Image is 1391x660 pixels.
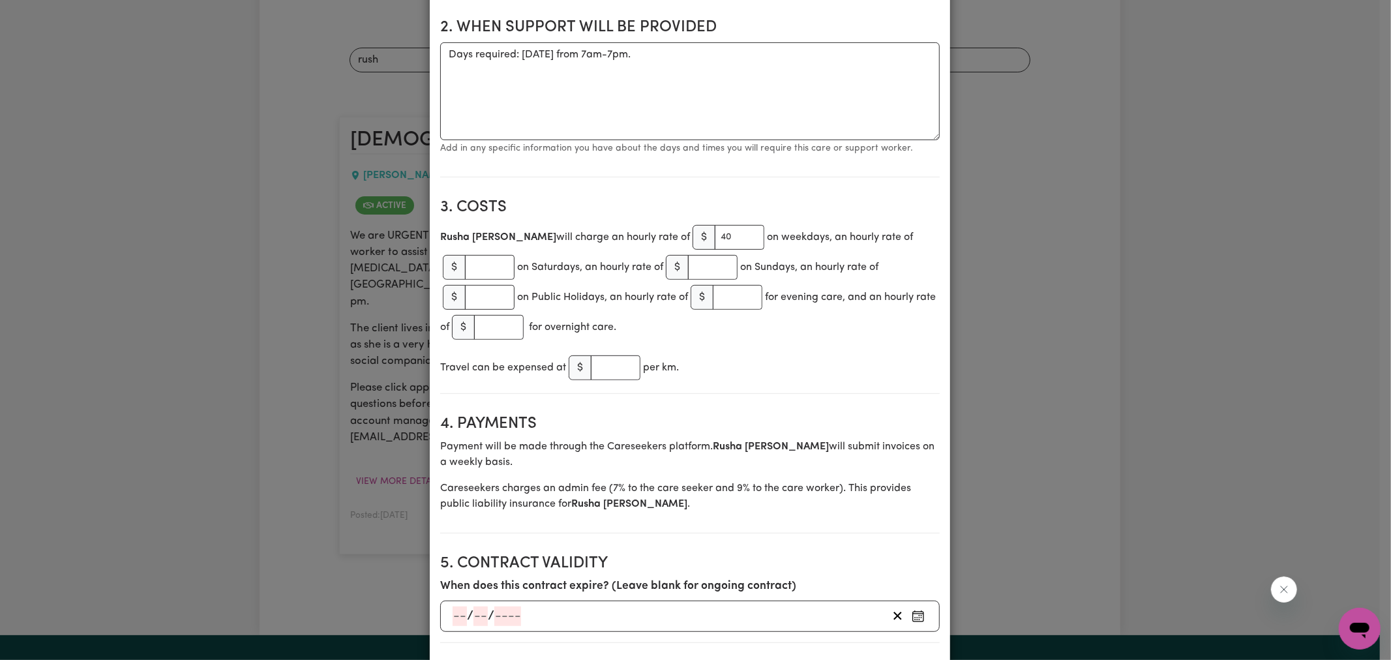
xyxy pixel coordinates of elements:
button: Enter an expiry date for this contract (optional) [908,607,929,626]
iframe: Close message [1271,577,1297,603]
textarea: Days required: [DATE] from 7am-7pm. [440,42,940,140]
span: $ [443,285,466,310]
h2: 2. When support will be provided [440,18,940,37]
div: will charge an hourly rate of on weekdays, an hourly rate of on Saturdays, an hourly rate of on S... [440,222,940,342]
button: Remove contract expiry date [888,607,908,626]
span: $ [693,225,715,250]
span: / [488,609,494,623]
b: Rusha [PERSON_NAME] [440,232,556,243]
div: Travel can be expensed at per km. [440,353,940,383]
span: / [467,609,473,623]
small: Add in any specific information you have about the days and times you will require this care or s... [440,143,913,153]
span: $ [452,315,475,340]
h2: 5. Contract Validity [440,554,940,573]
iframe: Button to launch messaging window [1339,608,1381,650]
label: When does this contract expire? (Leave blank for ongoing contract) [440,578,796,595]
p: Careseekers charges an admin fee ( 7 % to the care seeker and 9% to the care worker). This provid... [440,481,940,512]
b: Rusha [PERSON_NAME] [571,499,687,509]
input: ---- [494,607,521,626]
input: -- [473,607,488,626]
input: -- [453,607,467,626]
span: $ [691,285,713,310]
p: Payment will be made through the Careseekers platform. will submit invoices on a weekly basis. [440,439,940,470]
span: $ [666,255,689,280]
h2: 4. Payments [440,415,940,434]
span: $ [569,355,591,380]
span: $ [443,255,466,280]
b: Rusha [PERSON_NAME] [713,442,829,452]
h2: 3. Costs [440,198,940,217]
span: Need any help? [8,9,79,20]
